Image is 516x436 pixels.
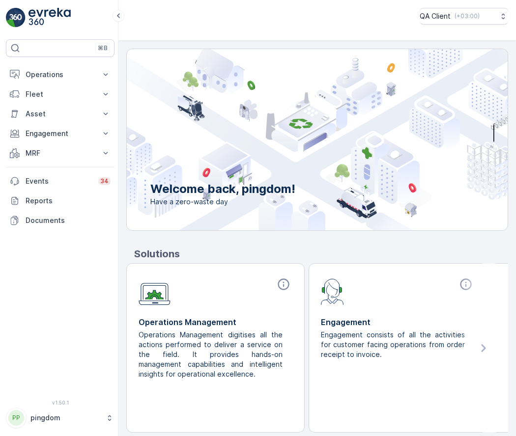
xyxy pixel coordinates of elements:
button: QA Client(+03:00) [420,8,508,25]
p: Events [26,176,92,186]
p: Engagement consists of all the activities for customer facing operations from order receipt to in... [321,330,467,359]
p: QA Client [420,11,451,21]
a: Documents [6,211,115,230]
button: Operations [6,65,115,84]
p: Engagement [321,316,475,328]
img: module-icon [321,277,344,305]
p: Engagement [26,129,95,138]
img: logo_light-DOdMpM7g.png [29,8,71,27]
p: ( +03:00 ) [455,12,480,20]
button: Asset [6,104,115,124]
p: Operations [26,70,95,80]
button: PPpingdom [6,408,115,428]
button: Engagement [6,124,115,143]
div: PP [8,410,24,426]
img: city illustration [83,49,508,230]
a: Events34 [6,171,115,191]
a: Reports [6,191,115,211]
img: logo [6,8,26,27]
p: Reports [26,196,111,206]
span: Have a zero-waste day [150,197,295,207]
span: v 1.50.1 [6,400,115,406]
p: Documents [26,216,111,225]
p: MRF [26,148,95,158]
button: MRF [6,143,115,163]
p: Operations Management [139,316,292,328]
img: module-icon [139,277,171,305]
p: Asset [26,109,95,119]
p: Operations Management digitises all the actions performed to deliver a service on the field. It p... [139,330,285,379]
button: Fleet [6,84,115,104]
p: Fleet [26,89,95,99]
p: pingdom [30,413,101,423]
p: 34 [100,177,109,185]
p: ⌘B [98,44,108,52]
p: Welcome back, pingdom! [150,181,295,197]
p: Solutions [134,246,508,261]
